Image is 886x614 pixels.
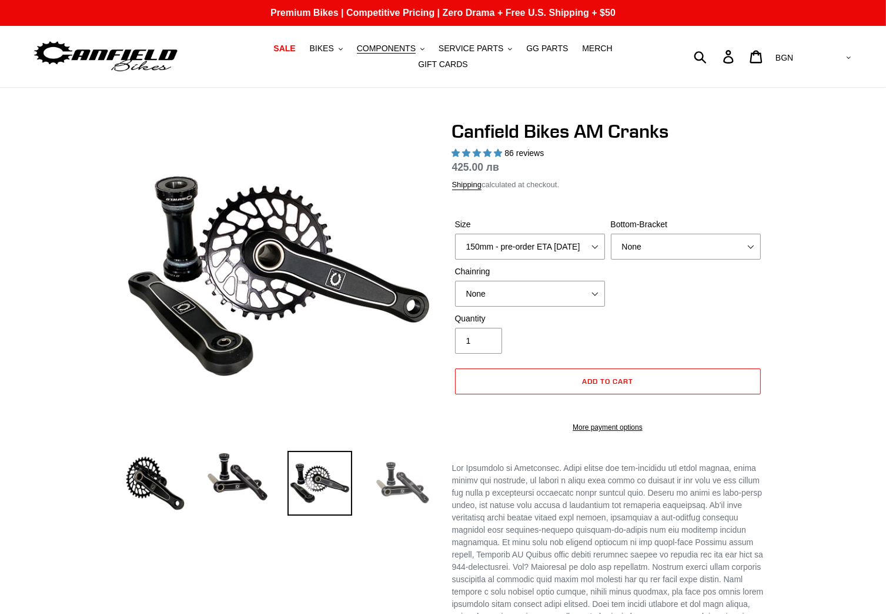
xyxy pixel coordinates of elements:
[576,41,618,57] a: MERCH
[370,451,434,516] img: Load image into Gallery viewer, CANFIELD-AM_DH-CRANKS
[520,41,574,57] a: GG PARTS
[455,265,605,278] label: Chainring
[582,44,612,54] span: MERCH
[439,44,503,54] span: SERVICE PARTS
[504,148,544,158] span: 86 reviews
[273,44,295,54] span: SALE
[452,179,764,191] div: calculated at checkout.
[433,41,518,57] button: SERVICE PARTS
[611,218,761,231] label: Bottom-Bracket
[455,422,761,433] a: More payment options
[582,377,633,386] span: Add to cart
[452,120,764,142] h1: Canfield Bikes AM Cranks
[526,44,568,54] span: GG PARTS
[304,41,349,57] button: BIKES
[452,148,505,158] span: 4.97 stars
[412,57,474,72] a: GIFT CARDS
[351,41,430,57] button: COMPONENTS
[32,38,179,75] img: Canfield Bikes
[452,161,499,173] span: 425.00 лв
[455,369,761,394] button: Add to cart
[700,44,730,69] input: Search
[268,41,301,57] a: SALE
[123,451,188,516] img: Load image into Gallery viewer, Canfield Bikes AM Cranks
[455,313,605,325] label: Quantity
[310,44,334,54] span: BIKES
[418,59,468,69] span: GIFT CARDS
[455,218,605,231] label: Size
[205,451,270,503] img: Load image into Gallery viewer, Canfield Cranks
[357,44,416,54] span: COMPONENTS
[287,451,352,516] img: Load image into Gallery viewer, Canfield Bikes AM Cranks
[452,180,482,190] a: Shipping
